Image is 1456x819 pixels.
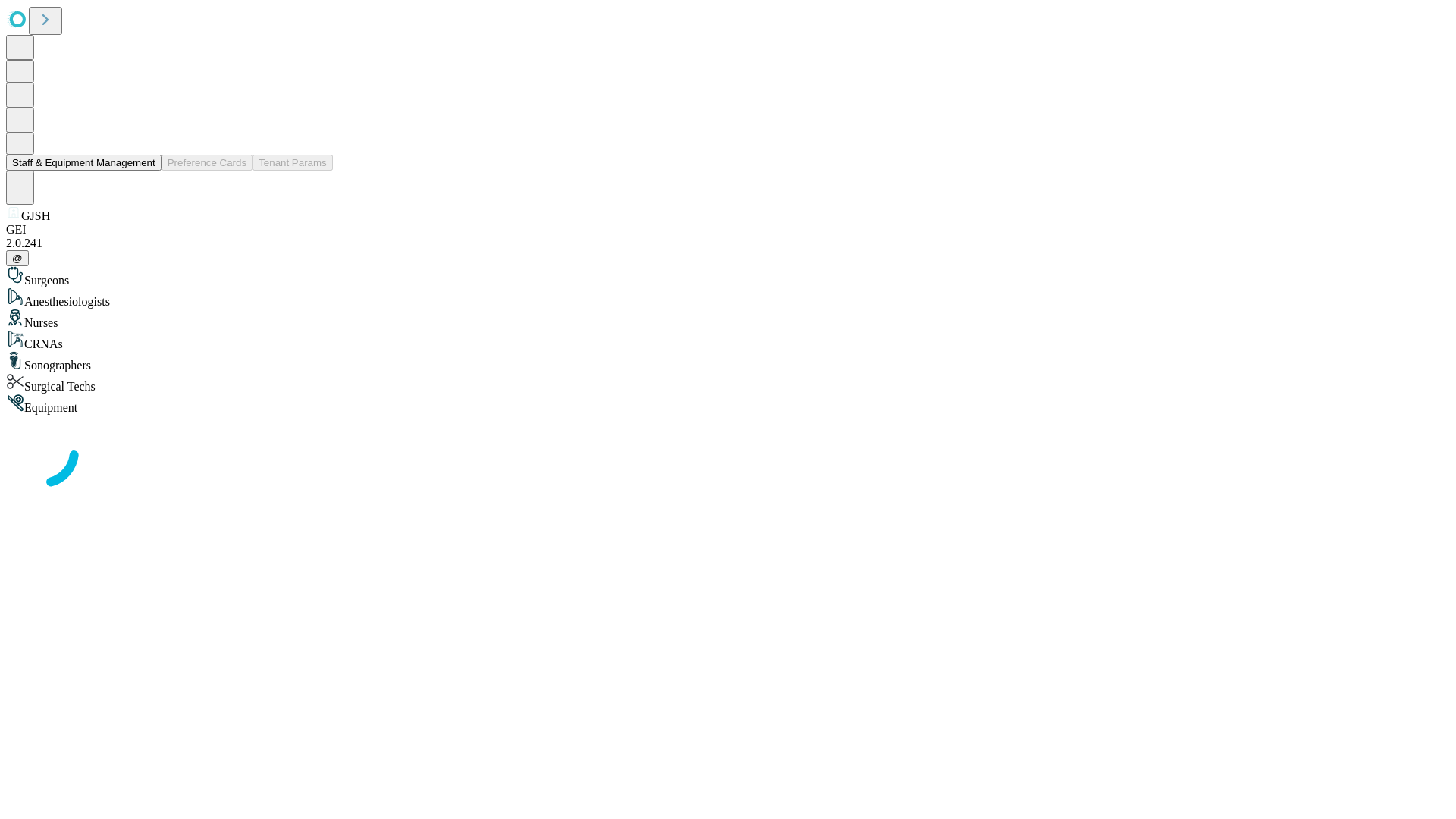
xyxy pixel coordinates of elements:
[253,155,333,171] button: Tenant Params
[6,372,1450,394] div: Surgical Techs
[6,287,1450,309] div: Anesthesiologists
[6,155,162,171] button: Staff & Equipment Management
[6,309,1450,330] div: Nurses
[6,223,1450,237] div: GEI
[162,155,253,171] button: Preference Cards
[6,237,1450,250] div: 2.0.241
[12,253,23,264] span: @
[21,209,50,222] span: GJSH
[6,351,1450,372] div: Sonographers
[6,394,1450,415] div: Equipment
[6,250,29,266] button: @
[6,266,1450,287] div: Surgeons
[6,330,1450,351] div: CRNAs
